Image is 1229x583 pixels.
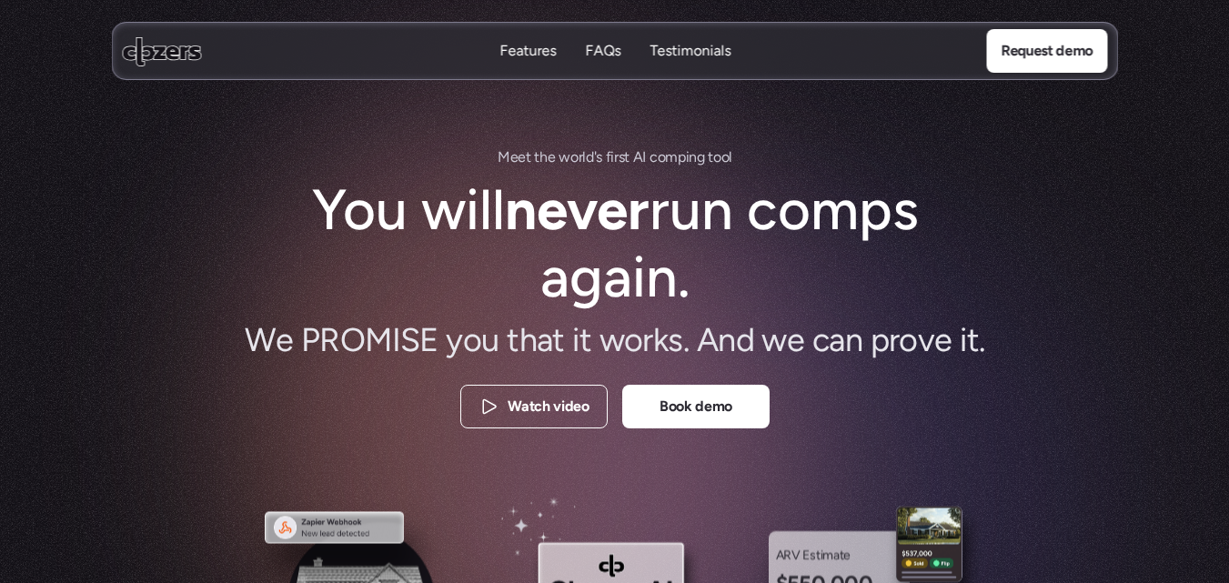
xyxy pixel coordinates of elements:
a: FAQsFAQs [585,41,620,62]
span: d [585,146,593,169]
span: c [649,146,657,169]
p: Book demo [659,396,731,419]
a: Request demo [986,29,1107,73]
p: ARV Estimate [776,546,902,566]
a: FeaturesFeatures [499,41,556,62]
span: l [582,146,586,169]
span: M [497,146,509,169]
span: w [559,146,570,169]
h1: You will run comps again. [306,176,924,312]
span: o [720,146,729,169]
span: t [534,146,539,169]
span: i [610,146,614,169]
p: Request demo [1001,39,1093,63]
strong: never [504,176,649,244]
h2: We PROMISE you that it works. And we can prove it. [215,318,1015,363]
span: o [713,146,721,169]
span: h [539,146,548,169]
span: ' [593,146,596,169]
span: n [689,146,697,169]
span: r [578,146,582,169]
span: A [632,146,642,169]
p: Watch video [508,396,589,419]
span: l [729,146,732,169]
a: TestimonialsTestimonials [650,41,730,62]
span: i [685,146,689,169]
span: f [605,146,610,169]
span: e [547,146,555,169]
span: e [518,146,526,169]
a: Book demo [622,385,770,428]
p: Features [499,41,556,61]
p: Testimonials [650,41,730,61]
p: Testimonials [650,61,730,81]
p: FAQs [585,61,620,81]
p: FAQs [585,41,620,61]
span: s [596,146,602,169]
span: r [614,146,619,169]
span: t [624,146,630,169]
span: I [642,146,646,169]
span: t [526,146,531,169]
span: m [665,146,678,169]
span: p [677,146,685,169]
span: s [618,146,624,169]
p: Features [499,61,556,81]
span: o [569,146,578,169]
span: o [657,146,665,169]
span: g [696,146,704,169]
span: e [509,146,518,169]
span: t [708,146,713,169]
